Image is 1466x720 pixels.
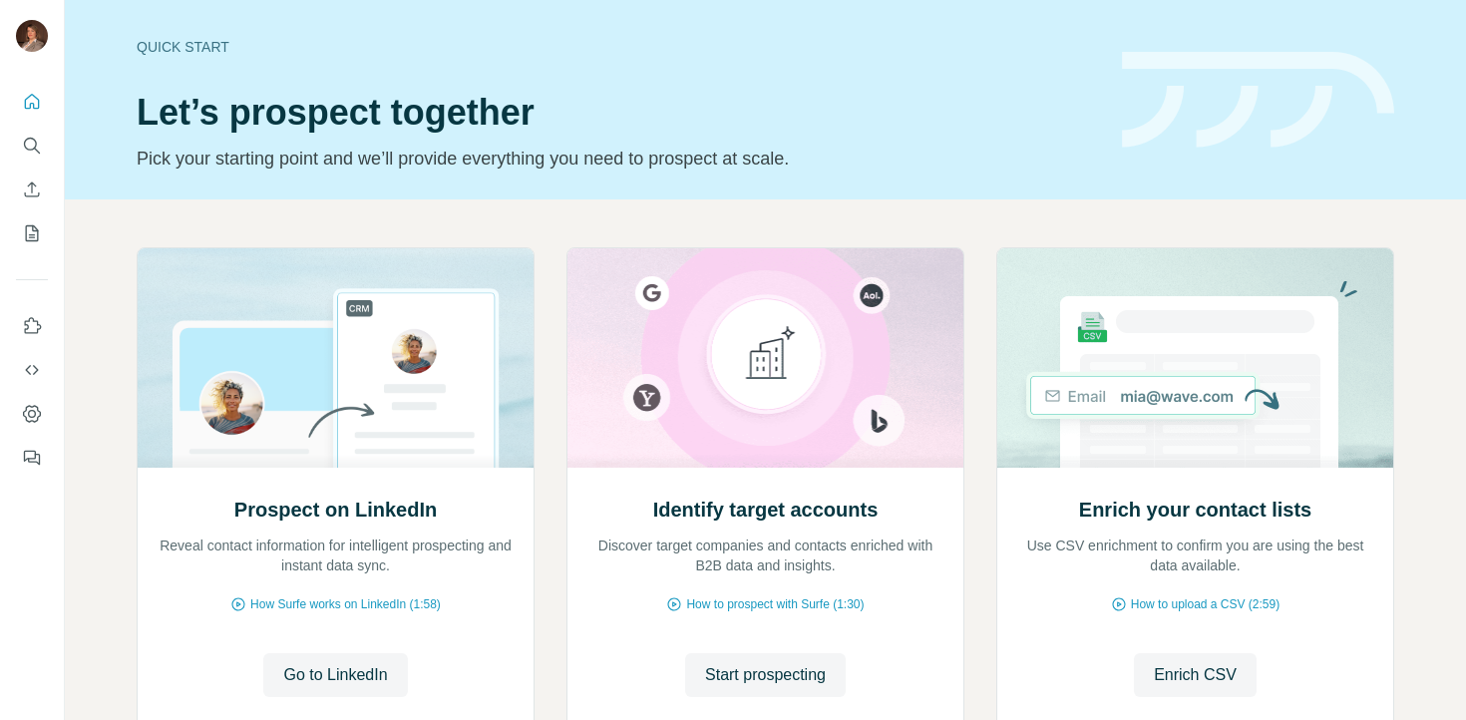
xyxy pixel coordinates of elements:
div: Quick start [137,37,1098,57]
p: Pick your starting point and we’ll provide everything you need to prospect at scale. [137,145,1098,173]
button: Enrich CSV [16,172,48,207]
button: Use Surfe API [16,352,48,388]
span: How to upload a CSV (2:59) [1131,595,1280,613]
p: Reveal contact information for intelligent prospecting and instant data sync. [158,536,514,575]
h1: Let’s prospect together [137,93,1098,133]
button: Go to LinkedIn [263,653,407,697]
span: Enrich CSV [1154,663,1237,687]
h2: Prospect on LinkedIn [234,496,437,524]
button: Use Surfe on LinkedIn [16,308,48,344]
button: Quick start [16,84,48,120]
p: Discover target companies and contacts enriched with B2B data and insights. [587,536,943,575]
span: How Surfe works on LinkedIn (1:58) [250,595,441,613]
span: How to prospect with Surfe (1:30) [686,595,864,613]
img: Identify target accounts [566,248,964,468]
span: Go to LinkedIn [283,663,387,687]
button: Search [16,128,48,164]
button: My lists [16,215,48,251]
button: Start prospecting [685,653,846,697]
img: banner [1122,52,1394,149]
button: Enrich CSV [1134,653,1257,697]
h2: Enrich your contact lists [1079,496,1311,524]
p: Use CSV enrichment to confirm you are using the best data available. [1017,536,1373,575]
img: Prospect on LinkedIn [137,248,535,468]
button: Feedback [16,440,48,476]
span: Start prospecting [705,663,826,687]
img: Enrich your contact lists [996,248,1394,468]
h2: Identify target accounts [653,496,879,524]
button: Dashboard [16,396,48,432]
img: Avatar [16,20,48,52]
